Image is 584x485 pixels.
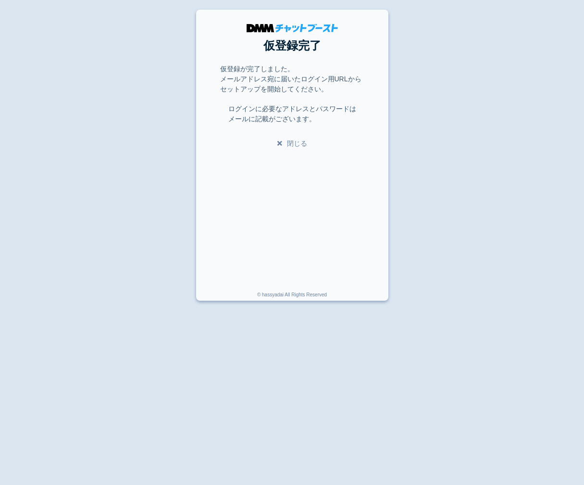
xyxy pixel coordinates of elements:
div: © hassyadai All Rights Reserved [257,291,327,301]
img: DMMチャットブースト [247,24,338,32]
a: 閉じる [277,140,307,147]
p: 仮登録が完了しました。 メールアドレス宛に届いたログイン用URLからセットアップを開始してください。 [220,64,364,94]
p: ログインに必要なアドレスとパスワードは メールに記載がございます。 [228,104,356,124]
h1: 仮登録完了 [220,37,364,54]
